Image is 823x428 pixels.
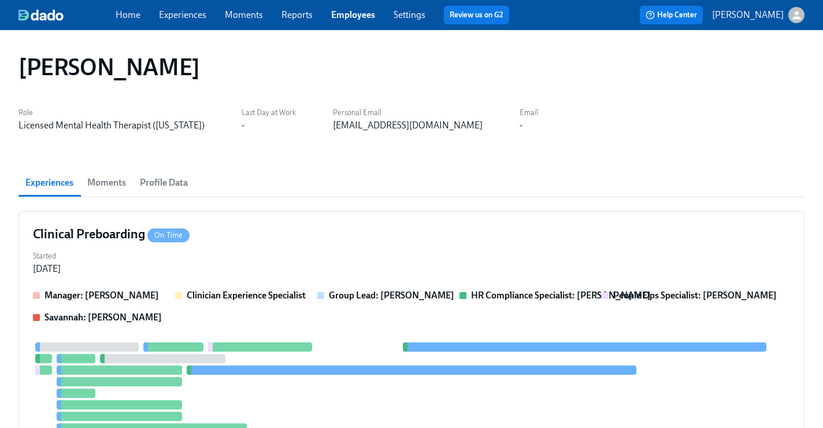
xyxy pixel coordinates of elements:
strong: Savannah: [PERSON_NAME] [45,312,162,323]
div: Licensed Mental Health Therapist ([US_STATE]) [18,119,205,132]
label: Last Day at Work [242,106,296,119]
h4: Clinical Preboarding [33,226,190,243]
label: Started [33,250,61,263]
a: Review us on G2 [450,9,503,21]
h1: [PERSON_NAME] [18,53,200,81]
span: Experiences [25,175,73,191]
button: Review us on G2 [444,6,509,24]
label: Email [520,106,538,119]
a: Employees [331,9,375,20]
label: Role [18,106,205,119]
div: - [242,119,244,132]
p: [PERSON_NAME] [712,9,784,21]
button: Help Center [640,6,703,24]
div: [EMAIL_ADDRESS][DOMAIN_NAME] [333,119,483,132]
div: - [520,119,522,132]
span: On Time [147,231,190,239]
strong: People Ops Specialist: [PERSON_NAME] [613,290,777,301]
span: Profile Data [140,175,188,191]
a: Home [116,9,140,20]
span: Moments [87,175,126,191]
a: dado [18,9,116,21]
a: Reports [281,9,313,20]
a: Experiences [159,9,206,20]
strong: Clinician Experience Specialist [187,290,306,301]
span: Help Center [646,9,697,21]
div: [DATE] [33,263,61,275]
strong: Manager: [PERSON_NAME] [45,290,159,301]
a: Moments [225,9,263,20]
strong: HR Compliance Specialist: [PERSON_NAME] [471,290,651,301]
label: Personal Email [333,106,483,119]
a: Settings [394,9,425,20]
img: dado [18,9,64,21]
strong: Group Lead: [PERSON_NAME] [329,290,454,301]
button: [PERSON_NAME] [712,7,805,23]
